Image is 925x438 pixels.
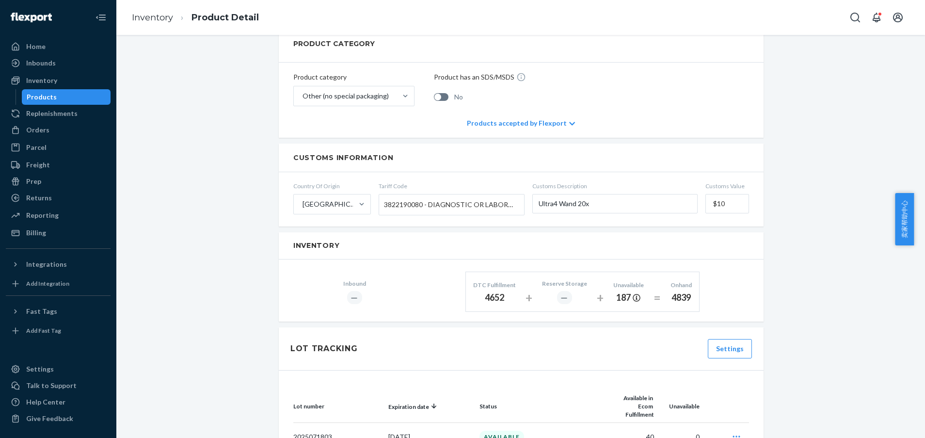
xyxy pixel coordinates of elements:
div: Settings [26,364,54,374]
a: Talk to Support [6,378,111,393]
a: Add Integration [6,276,111,292]
a: Products [22,89,111,105]
a: Add Fast Tag [6,323,111,339]
div: Help Center [26,397,65,407]
div: Lot Tracking [290,343,357,355]
div: Parcel [26,143,47,152]
a: Replenishments [6,106,111,121]
div: 4652 [473,292,516,304]
div: Integrations [26,260,67,269]
span: Tariff Code [379,182,525,190]
div: Add Fast Tag [26,326,61,335]
span: Customs Value [705,182,749,190]
a: Product Detail [191,12,259,23]
div: Give Feedback [26,414,73,423]
div: + [597,289,604,307]
img: Flexport logo [11,13,52,22]
button: Open account menu [888,8,908,27]
div: Prep [26,177,41,186]
a: Returns [6,190,111,206]
a: Orders [6,122,111,138]
div: Inbounds [26,58,56,68]
th: Unavailable [658,390,703,423]
div: Unavailable [613,281,644,289]
div: Onhand [670,281,692,289]
a: Freight [6,157,111,173]
div: Products [27,92,57,102]
div: Replenishments [26,109,78,118]
input: Customs Value [705,194,749,213]
a: Billing [6,225,111,241]
div: [GEOGRAPHIC_DATA] [303,199,358,209]
div: Talk to Support [26,381,77,390]
a: Inventory [6,73,111,88]
a: Inventory [132,12,173,23]
h2: Customs Information [293,153,749,162]
input: Other (no special packaging) [302,91,303,101]
h2: PRODUCT CATEGORY [293,35,375,52]
span: Status [479,403,497,410]
div: 187 [613,292,644,304]
button: Give Feedback [6,411,111,426]
div: Billing [26,228,46,238]
div: ― [557,291,572,304]
div: Inbound [343,279,366,288]
div: Reserve Storage [542,279,587,288]
button: Close Navigation [91,8,111,27]
div: Reporting [26,211,59,220]
button: Open notifications [867,8,886,27]
div: Freight [26,160,50,170]
div: Add Integration [26,279,69,288]
div: Returns [26,193,52,203]
span: Country Of Origin [293,182,371,190]
input: [GEOGRAPHIC_DATA] [302,199,303,209]
button: Open Search Box [845,8,865,27]
span: Customs Description [532,182,698,190]
a: Prep [6,174,111,189]
button: Settings [708,339,752,358]
div: Inventory [26,76,57,85]
a: Settings [6,361,111,377]
a: Inbounds [6,55,111,71]
div: Products accepted by Flexport [467,109,575,138]
button: 卖家帮助中心 [895,193,914,245]
a: Reporting [6,208,111,223]
span: 3822190080 - DIAGNOSTIC OR LABORATORY REAGENTS ON A BACKING, PREPARED DIAGNOSTIC OR LABORATORY RE... [384,196,514,213]
div: 4839 [670,292,692,304]
th: Lot number [293,390,384,423]
div: = [654,289,661,307]
a: Help Center [6,394,111,410]
div: + [526,289,532,307]
button: Fast Tags [6,304,111,319]
h2: Inventory [293,242,749,249]
div: Orders [26,125,49,135]
div: DTC Fulfillment [473,281,516,289]
p: Product has an SDS/MSDS [434,72,514,82]
div: ― [347,291,362,304]
div: Other (no special packaging) [303,91,389,101]
span: No [454,92,463,102]
th: Expiration date [384,390,476,423]
ol: breadcrumbs [124,3,267,32]
p: Product category [293,72,415,82]
span: Available in Ecom Fulfillment [623,394,654,418]
div: Fast Tags [26,307,57,316]
a: Home [6,39,111,54]
button: Integrations [6,257,111,272]
div: Home [26,42,46,51]
a: Parcel [6,140,111,155]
